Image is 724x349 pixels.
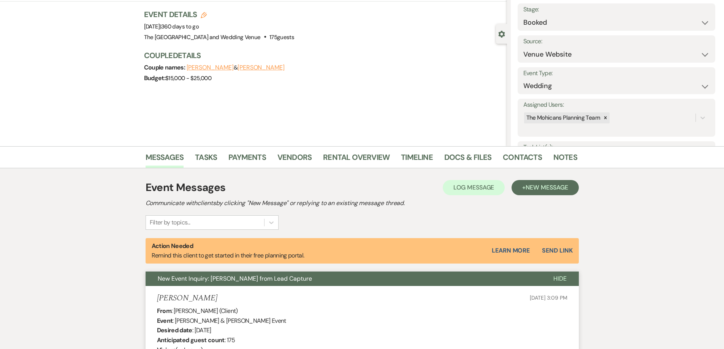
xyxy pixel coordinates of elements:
button: Log Message [443,180,505,195]
button: Close lead details [498,30,505,37]
button: New Event Inquiry: [PERSON_NAME] from Lead Capture [146,272,541,286]
span: 175 guests [269,33,294,41]
button: Send Link [542,248,572,254]
p: Remind this client to get started in their free planning portal. [152,241,304,261]
span: 360 days to go [161,23,199,30]
span: & [187,64,285,71]
span: Couple names: [144,63,187,71]
a: Timeline [401,151,433,168]
span: The [GEOGRAPHIC_DATA] and Wedding Venue [144,33,261,41]
span: [DATE] 3:09 PM [530,294,567,301]
label: Event Type: [523,68,710,79]
label: Assigned Users: [523,99,710,111]
b: Desired date [157,326,192,334]
h2: Communicate with clients by clicking "New Message" or replying to an existing message thread. [146,199,579,208]
h3: Event Details [144,9,295,20]
div: The Mohicans Planning Team [524,112,601,123]
label: Source: [523,36,710,47]
label: Task List(s): [523,142,710,153]
span: Hide [553,275,567,283]
a: Rental Overview [323,151,390,168]
span: Budget: [144,74,166,82]
span: Log Message [453,183,494,191]
span: $15,000 - $25,000 [165,74,211,82]
button: [PERSON_NAME] [238,65,285,71]
h3: Couple Details [144,50,499,61]
a: Learn More [492,246,530,255]
a: Docs & Files [444,151,491,168]
button: +New Message [512,180,578,195]
h1: Event Messages [146,180,226,196]
a: Vendors [277,151,312,168]
a: Contacts [503,151,542,168]
span: | [160,23,199,30]
div: Filter by topics... [150,218,190,227]
span: New Event Inquiry: [PERSON_NAME] from Lead Capture [158,275,312,283]
a: Notes [553,151,577,168]
button: [PERSON_NAME] [187,65,234,71]
a: Tasks [195,151,217,168]
button: Hide [541,272,579,286]
b: From [157,307,171,315]
h5: [PERSON_NAME] [157,294,217,303]
b: Anticipated guest count [157,336,225,344]
strong: Action Needed [152,242,193,250]
a: Payments [228,151,266,168]
label: Stage: [523,4,710,15]
span: New Message [526,183,568,191]
span: [DATE] [144,23,199,30]
a: Messages [146,151,184,168]
b: Event [157,317,173,325]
